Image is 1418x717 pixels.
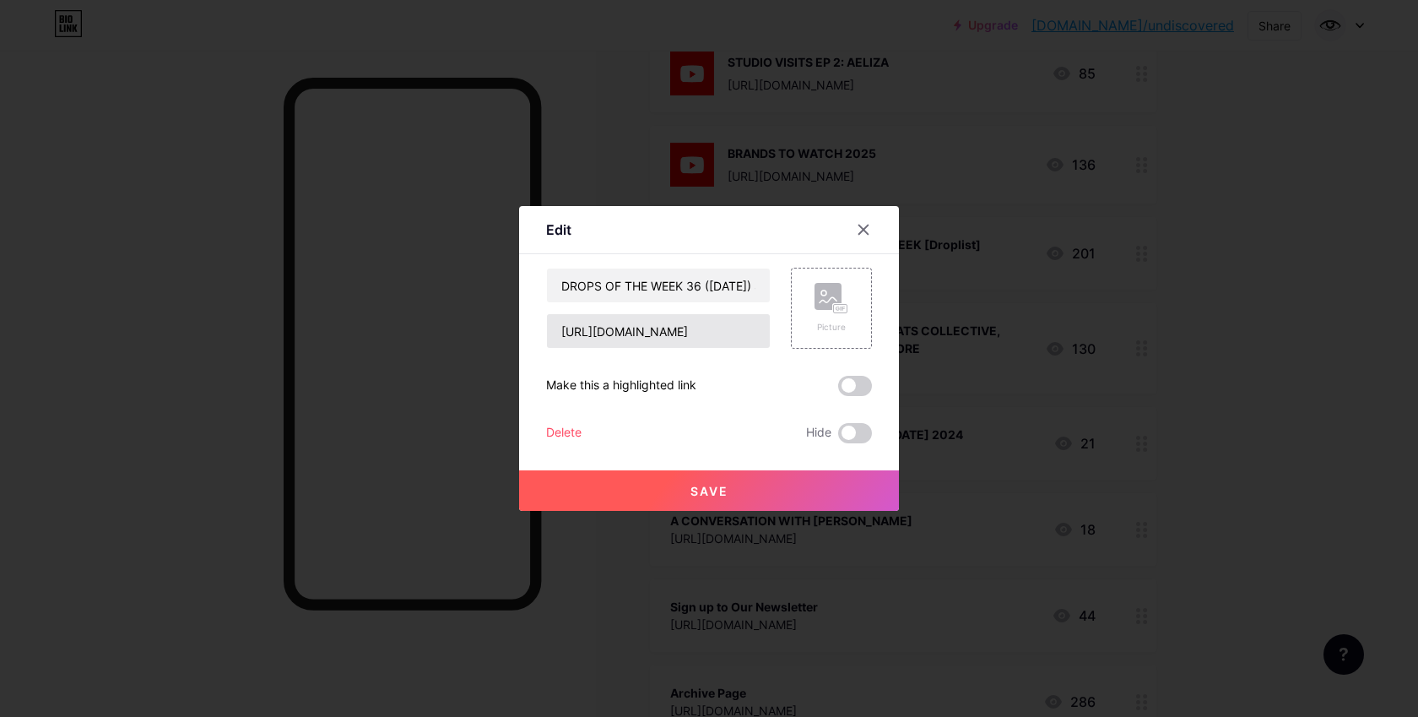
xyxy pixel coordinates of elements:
div: Make this a highlighted link [546,376,696,396]
div: Delete [546,423,582,443]
input: URL [547,314,770,348]
div: Picture [815,321,848,334]
input: Title [547,269,770,302]
button: Save [519,470,899,511]
div: Edit [546,220,571,240]
span: Hide [806,423,831,443]
span: Save [690,484,728,498]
